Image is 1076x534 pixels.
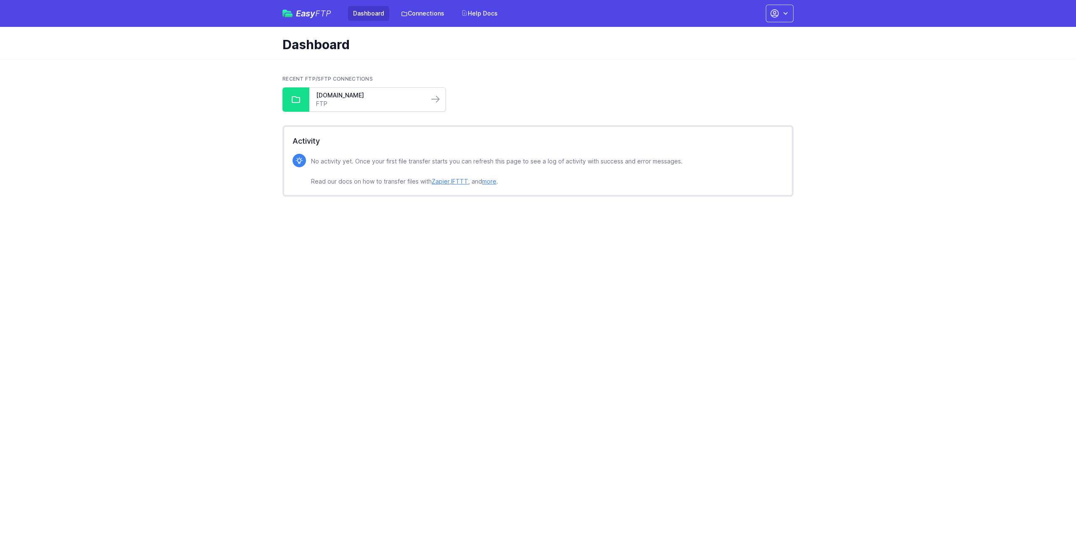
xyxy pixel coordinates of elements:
a: Help Docs [456,6,503,21]
h1: Dashboard [282,37,787,52]
span: FTP [315,8,331,18]
h2: Activity [293,135,783,147]
a: [DOMAIN_NAME] [316,91,422,100]
h2: Recent FTP/SFTP Connections [282,76,794,82]
img: easyftp_logo.png [282,10,293,17]
a: Dashboard [348,6,389,21]
span: Easy [296,9,331,18]
a: IFTTT [451,178,468,185]
a: Zapier [432,178,449,185]
a: more [482,178,496,185]
p: No activity yet. Once your first file transfer starts you can refresh this page to see a log of a... [311,156,683,187]
a: Connections [396,6,449,21]
a: FTP [316,100,422,108]
a: EasyFTP [282,9,331,18]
